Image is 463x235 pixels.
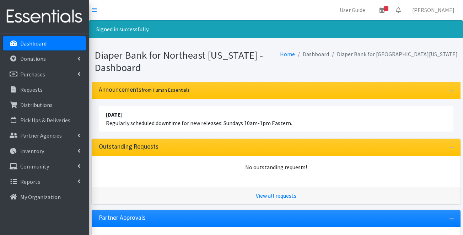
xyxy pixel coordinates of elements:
[99,163,453,171] div: No outstanding requests!
[99,143,158,150] h3: Outstanding Requests
[95,49,274,74] h1: Diaper Bank for Northeast [US_STATE] - Dashboard
[329,49,458,59] li: Diaper Bank for [GEOGRAPHIC_DATA][US_STATE]
[20,117,70,124] p: Pick Ups & Deliveries
[20,132,62,139] p: Partner Agencies
[3,5,86,28] img: HumanEssentials
[20,178,40,185] p: Reports
[3,52,86,66] a: Donations
[3,175,86,189] a: Reports
[20,40,47,47] p: Dashboard
[3,159,86,173] a: Community
[3,98,86,112] a: Distributions
[407,3,460,17] a: [PERSON_NAME]
[3,36,86,50] a: Dashboard
[3,128,86,143] a: Partner Agencies
[99,106,453,132] li: Regularly scheduled downtime for new releases: Sundays 10am-1pm Eastern.
[89,20,463,38] div: Signed in successfully.
[99,86,190,94] h3: Announcements
[3,113,86,127] a: Pick Ups & Deliveries
[374,3,390,17] a: 1
[141,87,190,93] small: from Human Essentials
[20,163,49,170] p: Community
[384,6,388,11] span: 1
[3,144,86,158] a: Inventory
[295,49,329,59] li: Dashboard
[3,82,86,97] a: Requests
[20,148,44,155] p: Inventory
[99,214,146,221] h3: Partner Approvals
[20,86,43,93] p: Requests
[20,101,53,108] p: Distributions
[280,50,295,58] a: Home
[20,71,45,78] p: Purchases
[106,111,123,118] strong: [DATE]
[3,190,86,204] a: My Organization
[334,3,371,17] a: User Guide
[20,55,46,62] p: Donations
[20,193,61,201] p: My Organization
[256,192,296,199] a: View all requests
[3,67,86,81] a: Purchases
